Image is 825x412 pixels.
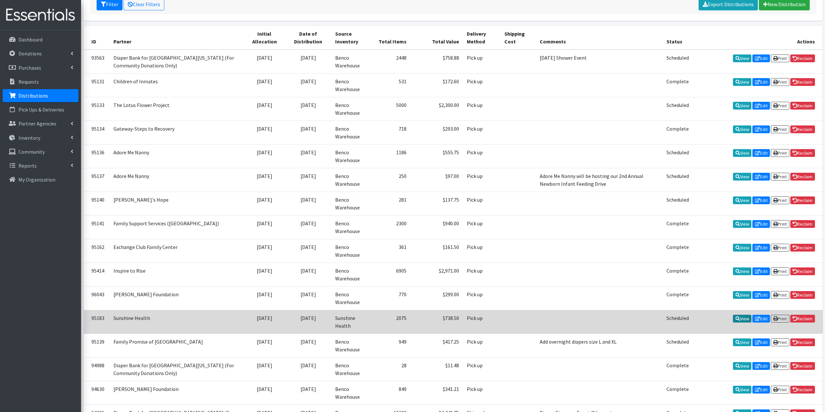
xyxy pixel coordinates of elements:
[110,50,244,74] td: Diaper Bank for [GEOGRAPHIC_DATA][US_STATE] (For Community Donations Only)
[244,50,285,74] td: [DATE]
[752,220,770,228] a: Edit
[18,65,41,71] p: Purchases
[331,381,373,405] td: Benco Warehouse
[771,102,789,110] a: Print
[663,73,693,97] td: Complete
[463,357,501,381] td: Pick up
[771,173,789,181] a: Print
[410,310,463,334] td: $738.50
[410,97,463,121] td: $2,300.00
[285,263,332,286] td: [DATE]
[18,135,40,141] p: Inventory
[663,168,693,192] td: Scheduled
[463,73,501,97] td: Pick up
[373,168,410,192] td: 250
[410,286,463,310] td: $299.00
[285,144,332,168] td: [DATE]
[18,162,37,169] p: Reports
[285,168,332,192] td: [DATE]
[3,75,78,88] a: Requests
[244,263,285,286] td: [DATE]
[3,103,78,116] a: Pick Ups & Deliveries
[285,97,332,121] td: [DATE]
[244,357,285,381] td: [DATE]
[3,131,78,144] a: Inventory
[771,54,789,62] a: Print
[84,144,110,168] td: 95136
[285,334,332,357] td: [DATE]
[84,97,110,121] td: 95133
[285,121,332,144] td: [DATE]
[463,50,501,74] td: Pick up
[18,176,55,183] p: My Organization
[244,381,285,405] td: [DATE]
[18,106,64,113] p: Pick Ups & Deliveries
[84,168,110,192] td: 95137
[410,73,463,97] td: $172.60
[373,50,410,74] td: 2448
[373,121,410,144] td: 718
[463,121,501,144] td: Pick up
[463,381,501,405] td: Pick up
[733,149,751,157] a: View
[752,149,770,157] a: Edit
[463,239,501,263] td: Pick up
[733,244,751,252] a: View
[663,263,693,286] td: Complete
[771,267,789,275] a: Print
[663,144,693,168] td: Scheduled
[285,50,332,74] td: [DATE]
[3,89,78,102] a: Distributions
[790,102,815,110] a: Reclaim
[373,215,410,239] td: 2300
[733,362,751,370] a: View
[790,125,815,133] a: Reclaim
[373,144,410,168] td: 1186
[84,263,110,286] td: 95414
[84,26,110,50] th: ID
[244,286,285,310] td: [DATE]
[663,334,693,357] td: Scheduled
[790,149,815,157] a: Reclaim
[285,26,332,50] th: Date of Distribution
[331,97,373,121] td: Benco Warehouse
[285,192,332,215] td: [DATE]
[536,168,663,192] td: Adore Me Nanny will be hosting our 2nd Annual Newborn Infant Feeding Drive
[771,244,789,252] a: Print
[536,50,663,74] td: [DATE] Shower Event
[373,381,410,405] td: 849
[110,310,244,334] td: Sunshine Health
[331,215,373,239] td: Benco Warehouse
[463,192,501,215] td: Pick up
[244,144,285,168] td: [DATE]
[3,173,78,186] a: My Organization
[110,263,244,286] td: Inspire to Rise
[331,286,373,310] td: Benco Warehouse
[463,26,501,50] th: Delivery Method
[244,215,285,239] td: [DATE]
[3,61,78,74] a: Purchases
[410,263,463,286] td: $2,971.00
[373,192,410,215] td: 281
[733,196,751,204] a: View
[84,215,110,239] td: 95141
[410,192,463,215] td: $137.75
[733,267,751,275] a: View
[410,26,463,50] th: Total Value
[3,159,78,172] a: Reports
[84,121,110,144] td: 95134
[752,54,770,62] a: Edit
[463,144,501,168] td: Pick up
[536,26,663,50] th: Comments
[244,73,285,97] td: [DATE]
[771,315,789,323] a: Print
[373,73,410,97] td: 531
[790,315,815,323] a: Reclaim
[110,26,244,50] th: Partner
[536,334,663,357] td: Add overnight diapers size L and XL
[110,192,244,215] td: [PERSON_NAME]'s Hope
[663,239,693,263] td: Complete
[84,286,110,310] td: 96043
[84,73,110,97] td: 95131
[18,120,56,127] p: Partner Agencies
